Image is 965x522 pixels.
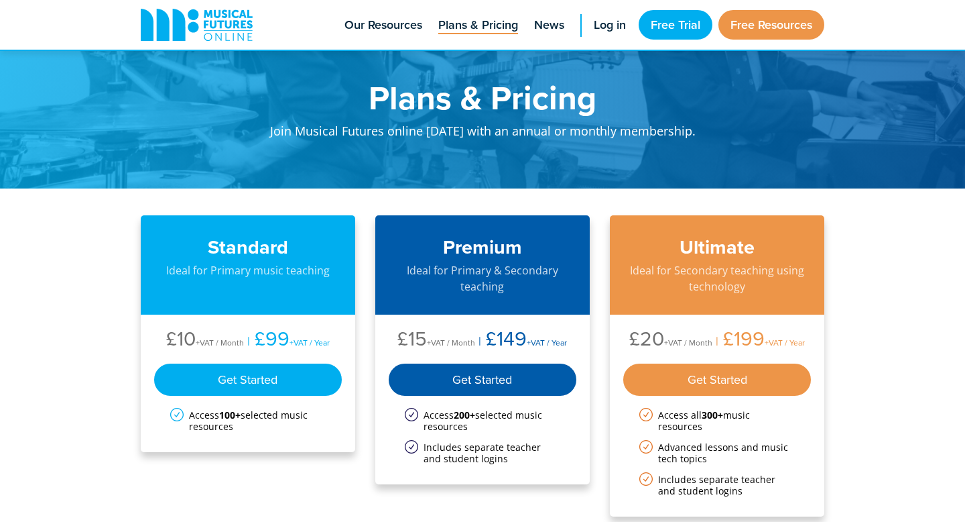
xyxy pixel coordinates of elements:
[765,337,805,348] span: +VAT / Year
[438,16,518,34] span: Plans & Pricing
[427,337,475,348] span: +VAT / Month
[623,364,811,396] div: Get Started
[196,337,244,348] span: +VAT / Month
[344,16,422,34] span: Our Resources
[405,409,560,432] li: Access selected music resources
[154,262,342,278] p: Ideal for Primary music teaching
[639,474,795,497] li: Includes separate teacher and student logins
[454,409,475,421] strong: 200+
[154,236,342,259] h3: Standard
[221,114,744,155] p: Join Musical Futures online [DATE] with an annual or monthly membership.
[534,16,564,34] span: News
[166,328,244,353] li: £10
[289,337,330,348] span: +VAT / Year
[154,364,342,396] div: Get Started
[664,337,712,348] span: +VAT / Month
[405,441,560,464] li: Includes separate teacher and student logins
[219,409,241,421] strong: 100+
[244,328,330,353] li: £99
[475,328,567,353] li: £149
[639,10,712,40] a: Free Trial
[389,364,576,396] div: Get Started
[639,441,795,464] li: Advanced lessons and music tech topics
[718,10,824,40] a: Free Resources
[594,16,626,34] span: Log in
[170,409,326,432] li: Access selected music resources
[702,409,723,421] strong: 300+
[712,328,805,353] li: £199
[389,262,576,295] p: Ideal for Primary & Secondary teaching
[389,236,576,259] h3: Premium
[623,262,811,295] p: Ideal for Secondary teaching using technology
[221,81,744,114] h1: Plans & Pricing
[397,328,475,353] li: £15
[629,328,712,353] li: £20
[639,409,795,432] li: Access all music resources
[623,236,811,259] h3: Ultimate
[527,337,567,348] span: +VAT / Year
